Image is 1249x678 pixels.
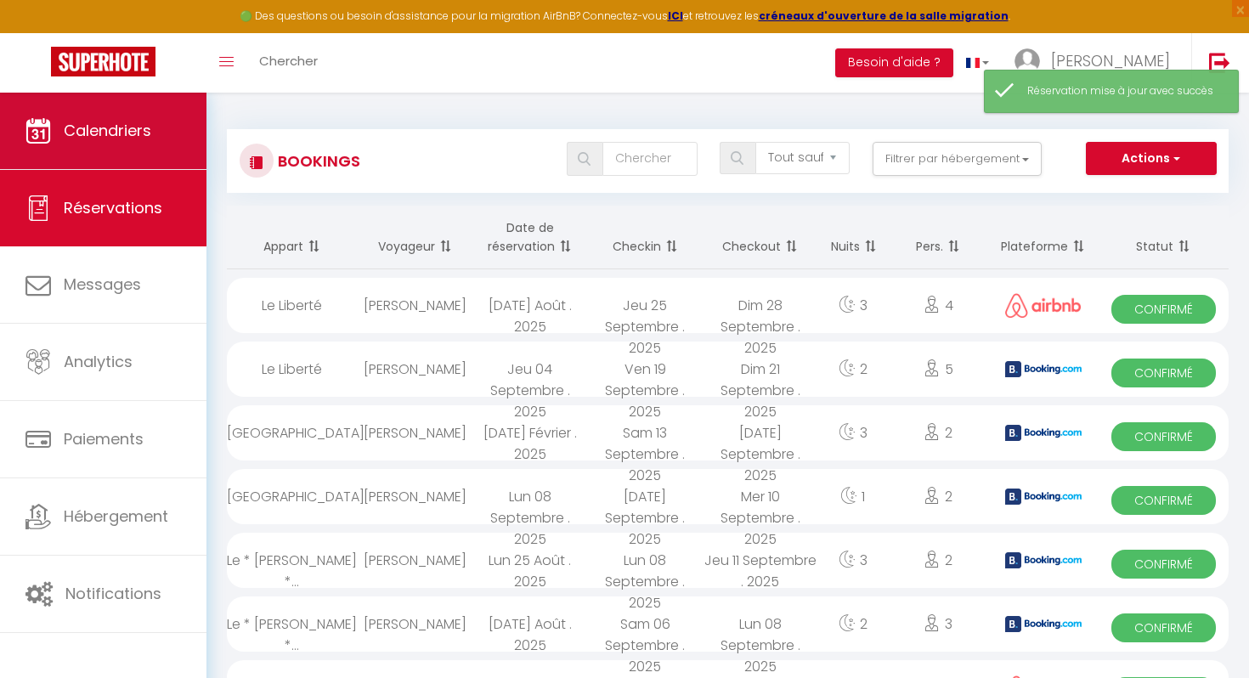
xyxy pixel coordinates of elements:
th: Sort by guest [357,206,472,269]
span: Hébergement [64,506,168,527]
span: Paiements [64,428,144,449]
button: Besoin d'aide ? [835,48,953,77]
div: Réservation mise à jour avec succès [1027,83,1221,99]
span: Réservations [64,197,162,218]
h3: Bookings [274,142,360,180]
th: Sort by channel [988,206,1099,269]
button: Filtrer par hébergement [873,142,1043,176]
a: ICI [668,8,683,23]
span: Analytics [64,351,133,372]
th: Sort by booking date [472,206,588,269]
th: Sort by nights [818,206,889,269]
img: Super Booking [51,47,155,76]
a: Chercher [246,33,331,93]
span: Notifications [65,583,161,604]
span: Calendriers [64,120,151,141]
span: [PERSON_NAME] [1051,50,1170,71]
img: logout [1209,52,1230,73]
input: Chercher [602,142,697,176]
a: créneaux d'ouverture de la salle migration [759,8,1009,23]
th: Sort by people [888,206,988,269]
img: ... [1014,48,1040,74]
th: Sort by checkout [703,206,818,269]
span: Messages [64,274,141,295]
span: Chercher [259,52,318,70]
th: Sort by checkin [587,206,703,269]
button: Ouvrir le widget de chat LiveChat [14,7,65,58]
th: Sort by rentals [227,206,357,269]
th: Sort by status [1099,206,1229,269]
a: ... [PERSON_NAME] [1002,33,1191,93]
button: Actions [1086,142,1217,176]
